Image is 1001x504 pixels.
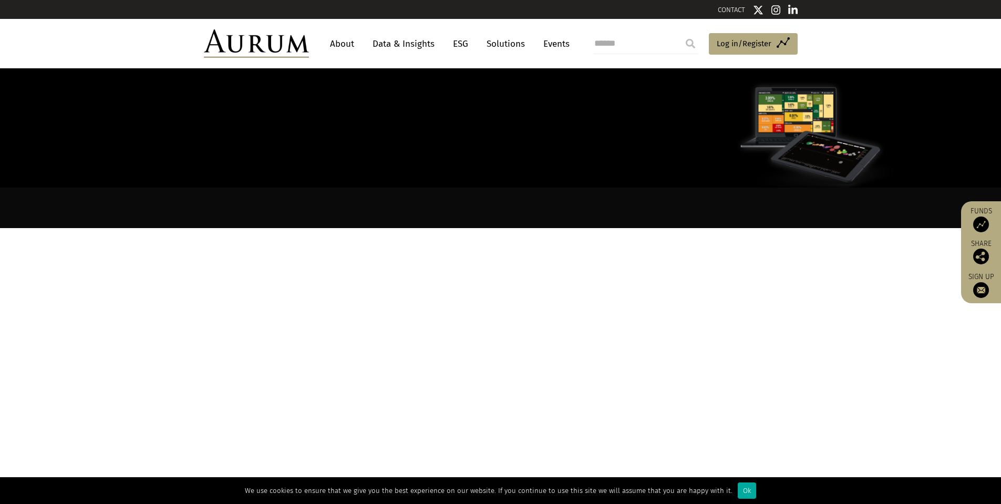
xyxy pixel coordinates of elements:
a: Events [538,34,570,54]
a: ESG [448,34,473,54]
img: Share this post [973,249,989,264]
span: Log in/Register [717,37,771,50]
a: CONTACT [718,6,745,14]
img: Aurum [204,29,309,58]
img: Twitter icon [753,5,763,15]
a: Funds [966,207,996,232]
div: Ok [738,482,756,499]
input: Submit [680,33,701,54]
a: About [325,34,359,54]
img: Linkedin icon [788,5,798,15]
div: Share [966,240,996,264]
a: Log in/Register [709,33,798,55]
img: Access Funds [973,217,989,232]
img: Sign up to our newsletter [973,282,989,298]
a: Sign up [966,272,996,298]
img: Instagram icon [771,5,781,15]
a: Solutions [481,34,530,54]
a: Data & Insights [367,34,440,54]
